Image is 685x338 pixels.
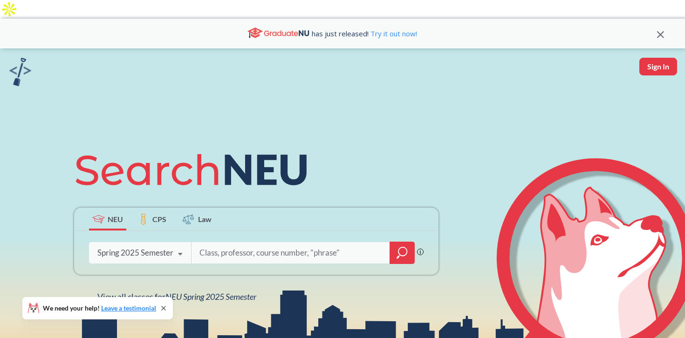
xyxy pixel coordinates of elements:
span: CPS [152,214,166,224]
span: View all classes for [97,291,256,302]
img: sandbox logo [9,58,31,86]
button: Sign In [639,58,677,75]
span: Law [198,214,212,224]
span: has just released! [312,28,417,39]
div: Spring 2025 Semester [97,248,173,258]
input: Class, professor, course number, "phrase" [199,243,383,263]
svg: magnifying glass [397,246,408,259]
a: Try it out now! [369,29,417,38]
span: NEU [108,214,123,224]
span: NEU Spring 2025 Semester [165,291,256,302]
a: sandbox logo [9,58,31,89]
a: Leave a testimonial [101,304,156,312]
span: We need your help! [43,305,156,311]
div: magnifying glass [390,242,415,264]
